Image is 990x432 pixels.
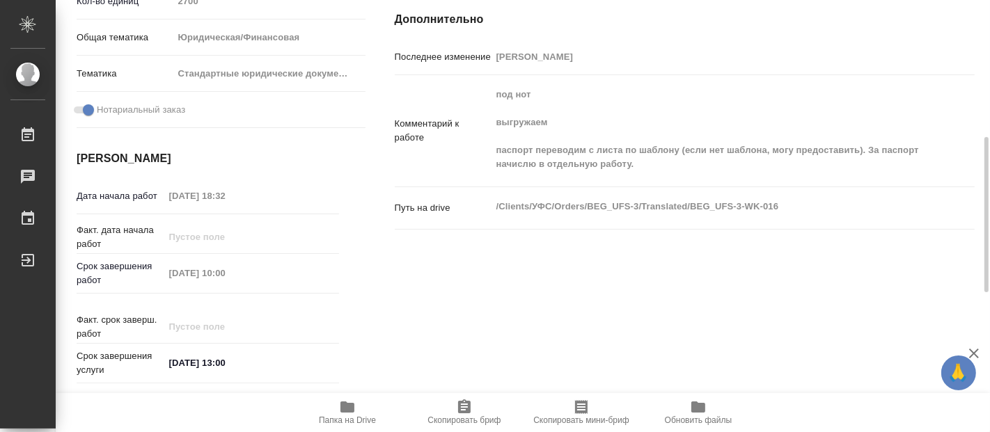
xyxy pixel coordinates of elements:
[406,393,523,432] button: Скопировать бриф
[492,83,927,176] textarea: под нот выгружаем паспорт переводим с листа по шаблону (если нет шаблона, могу предоставить). За ...
[164,186,286,206] input: Пустое поле
[941,355,976,390] button: 🙏
[492,195,927,218] textarea: /Clients/УФС/Orders/BEG_UFS-3/Translated/BEG_UFS-3-WK-016
[77,313,164,341] p: Факт. срок заверш. работ
[77,349,164,377] p: Срок завершения услуги
[77,223,164,251] p: Факт. дата начала работ
[665,415,732,425] span: Обновить файлы
[289,393,406,432] button: Папка на Drive
[533,415,629,425] span: Скопировать мини-бриф
[947,358,971,387] span: 🙏
[77,259,164,287] p: Срок завершения работ
[395,201,492,215] p: Путь на drive
[164,263,286,283] input: Пустое поле
[427,415,501,425] span: Скопировать бриф
[492,47,927,67] input: Пустое поле
[640,393,757,432] button: Обновить файлы
[77,67,173,81] p: Тематика
[77,189,164,203] p: Дата начала работ
[395,50,492,64] p: Последнее изменение
[77,150,339,167] h4: [PERSON_NAME]
[173,62,366,86] div: Стандартные юридические документы, договоры, уставы
[319,415,376,425] span: Папка на Drive
[164,227,286,247] input: Пустое поле
[77,31,173,45] p: Общая тематика
[97,103,185,117] span: Нотариальный заказ
[173,26,366,49] div: Юридическая/Финансовая
[395,11,975,28] h4: Дополнительно
[164,353,286,373] input: ✎ Введи что-нибудь
[395,117,492,145] p: Комментарий к работе
[523,393,640,432] button: Скопировать мини-бриф
[164,317,286,337] input: Пустое поле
